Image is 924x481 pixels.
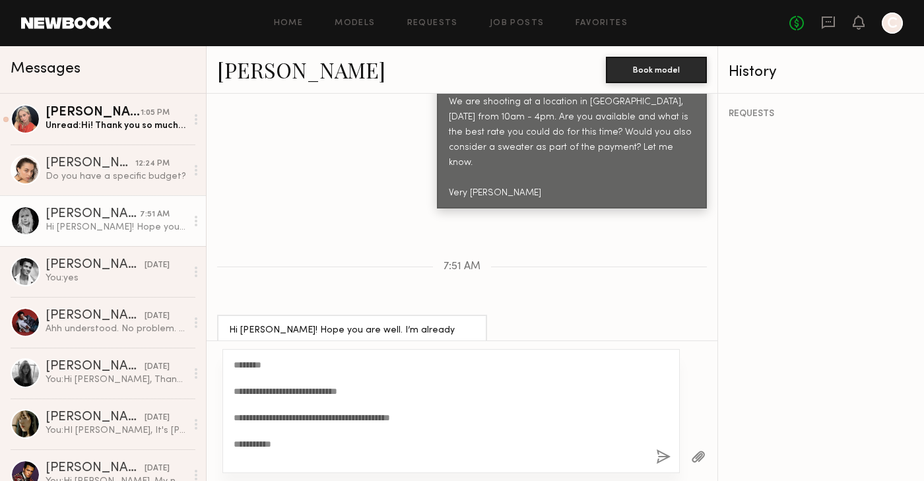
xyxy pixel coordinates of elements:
[729,65,913,80] div: History
[217,55,385,84] a: [PERSON_NAME]
[46,119,186,132] div: Unread: Hi! Thank you so much for reaching out. My rate is 100$ per hour. But also depends on the...
[274,19,304,28] a: Home
[46,323,186,335] div: Ahh understood. No problem. Would definitely love to work please let me know if you have any othe...
[145,412,170,424] div: [DATE]
[46,106,141,119] div: [PERSON_NAME]
[145,361,170,373] div: [DATE]
[46,221,186,234] div: Hi [PERSON_NAME]! Hope you are well. I’m already booked for [DATE] unfortunately. Would love to w...
[46,360,145,373] div: [PERSON_NAME]
[46,170,186,183] div: Do you have a specific budget?
[140,208,170,221] div: 7:51 AM
[145,310,170,323] div: [DATE]
[46,424,186,437] div: You: HI [PERSON_NAME], It's [PERSON_NAME] from Eòlas again - [DOMAIN_NAME][URL]. We wanted to boo...
[145,463,170,475] div: [DATE]
[606,57,707,83] button: Book model
[46,157,135,170] div: [PERSON_NAME]
[407,19,458,28] a: Requests
[444,261,480,273] span: 7:51 AM
[335,19,375,28] a: Models
[229,323,475,384] div: Hi [PERSON_NAME]! Hope you are well. I’m already booked for [DATE] unfortunately. Would love to w...
[46,272,186,284] div: You: yes
[141,107,170,119] div: 1:05 PM
[46,462,145,475] div: [PERSON_NAME]
[11,61,81,77] span: Messages
[729,110,913,119] div: REQUESTS
[882,13,903,34] a: C
[490,19,544,28] a: Job Posts
[606,63,707,75] a: Book model
[46,411,145,424] div: [PERSON_NAME]
[449,34,695,201] div: Hi [PERSON_NAME], We are a tiny responsible sweater brand based in [GEOGRAPHIC_DATA] called Eòlas...
[135,158,170,170] div: 12:24 PM
[46,373,186,386] div: You: Hi [PERSON_NAME], Thanks for letting me know. Unfortunately, [DATE] is only day we can do. W...
[46,208,140,221] div: [PERSON_NAME]
[46,259,145,272] div: [PERSON_NAME]
[145,259,170,272] div: [DATE]
[576,19,628,28] a: Favorites
[46,309,145,323] div: [PERSON_NAME]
